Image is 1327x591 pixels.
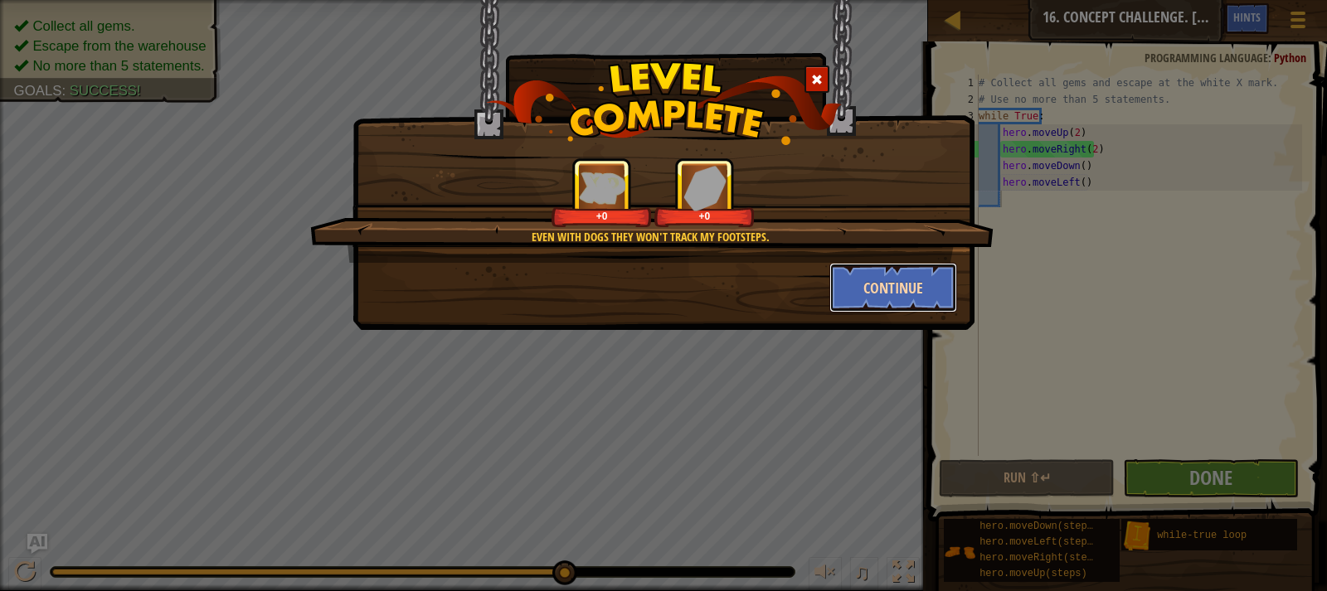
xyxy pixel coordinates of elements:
[579,172,625,204] img: reward_icon_xp.png
[829,263,958,312] button: Continue
[389,229,912,245] div: Even with dogs they won't track my footsteps.
[658,210,751,222] div: +0
[555,210,649,222] div: +0
[486,61,842,145] img: level_complete.png
[683,165,727,211] img: reward_icon_gems.png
